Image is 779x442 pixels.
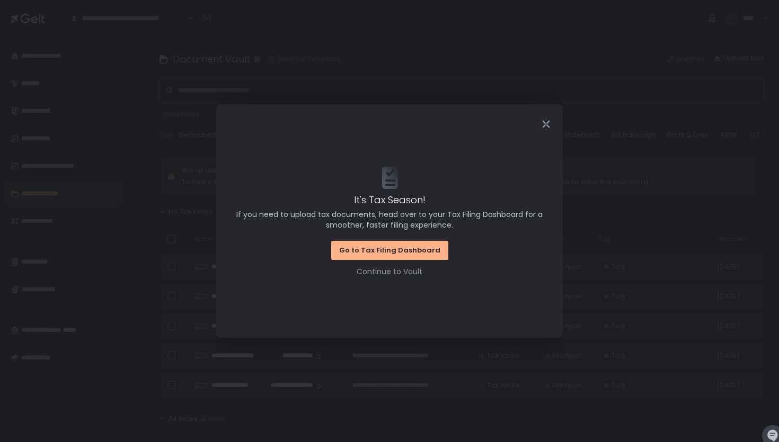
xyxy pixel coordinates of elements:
div: Go to Tax Filing Dashboard [339,246,440,255]
button: Continue to Vault [357,266,422,277]
button: Go to Tax Filing Dashboard [331,241,448,260]
div: Close [529,118,563,130]
span: If you need to upload tax documents, head over to your Tax Filing Dashboard for a smoother, faste... [231,209,548,230]
span: It's Tax Season! [354,193,426,207]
